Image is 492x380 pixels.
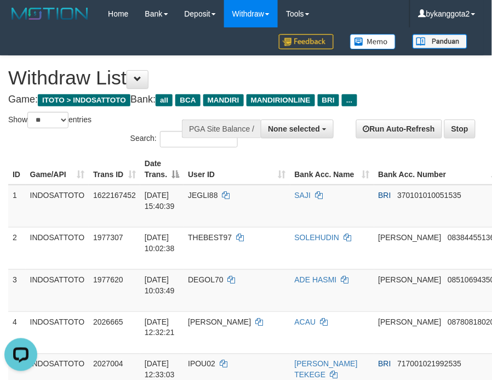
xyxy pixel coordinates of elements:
[350,34,396,49] img: Button%20Memo.svg
[188,233,232,242] span: THEBEST97
[26,227,89,269] td: INDOSATTOTO
[26,269,89,311] td: INDOSATTOTO
[93,275,123,284] span: 1977620
[295,191,311,200] a: SAJI
[140,154,184,185] th: Date Trans.: activate to sort column descending
[27,112,68,128] select: Showentries
[26,154,89,185] th: Game/API: activate to sort column ascending
[295,360,358,379] a: [PERSON_NAME] TEKEGE
[379,275,442,284] span: [PERSON_NAME]
[8,5,91,22] img: MOTION_logo.png
[145,275,175,295] span: [DATE] 10:03:49
[4,4,37,37] button: Open LiveChat chat widget
[444,120,476,138] a: Stop
[93,191,136,200] span: 1622167452
[26,311,89,354] td: INDOSATTOTO
[295,317,316,326] a: ACAU
[184,154,290,185] th: User ID: activate to sort column ascending
[379,191,391,200] span: BRI
[93,233,123,242] span: 1977307
[188,191,218,200] span: JEGLI88
[413,34,467,49] img: panduan.png
[279,34,334,49] img: Feedback.jpg
[356,120,442,138] a: Run Auto-Refresh
[8,112,91,128] label: Show entries
[26,185,89,228] td: INDOSATTOTO
[93,317,123,326] span: 2026665
[145,317,175,337] span: [DATE] 12:32:21
[318,94,339,106] span: BRI
[268,124,320,133] span: None selected
[398,360,462,368] span: Copy 717001021992535 to clipboard
[130,131,238,148] label: Search:
[247,94,315,106] span: MANDIRIONLINE
[342,94,357,106] span: ...
[145,233,175,253] span: [DATE] 10:02:38
[188,275,224,284] span: DEGOL70
[295,233,340,242] a: SOLEHUDIN
[160,131,238,148] input: Search:
[290,154,374,185] th: Bank Acc. Name: activate to sort column ascending
[8,154,26,185] th: ID
[398,191,462,200] span: Copy 370101010051535 to clipboard
[8,269,26,311] td: 3
[295,275,337,284] a: ADE HASMI
[188,317,251,326] span: [PERSON_NAME]
[379,233,442,242] span: [PERSON_NAME]
[38,94,130,106] span: ITOTO > INDOSATTOTO
[379,317,442,326] span: [PERSON_NAME]
[93,360,123,368] span: 2027004
[175,94,200,106] span: BCA
[8,227,26,269] td: 2
[182,120,261,138] div: PGA Site Balance /
[203,94,244,106] span: MANDIRI
[156,94,173,106] span: all
[145,191,175,211] span: [DATE] 15:40:39
[188,360,215,368] span: IPOU02
[8,311,26,354] td: 4
[8,67,476,89] h1: Withdraw List
[145,360,175,379] span: [DATE] 12:33:03
[261,120,334,138] button: None selected
[8,94,476,105] h4: Game: Bank:
[89,154,140,185] th: Trans ID: activate to sort column ascending
[379,360,391,368] span: BRI
[8,185,26,228] td: 1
